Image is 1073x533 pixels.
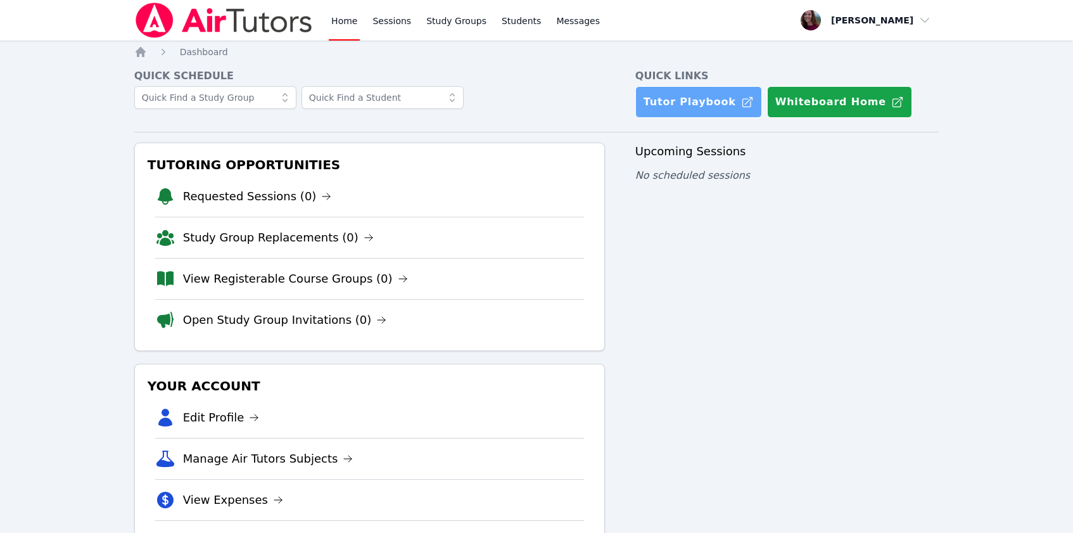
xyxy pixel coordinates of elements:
[183,270,408,288] a: View Registerable Course Groups (0)
[635,68,939,84] h4: Quick Links
[556,15,600,27] span: Messages
[145,153,594,176] h3: Tutoring Opportunities
[134,3,314,38] img: Air Tutors
[134,86,296,109] input: Quick Find a Study Group
[635,169,750,181] span: No scheduled sessions
[183,450,353,468] a: Manage Air Tutors Subjects
[183,188,332,205] a: Requested Sessions (0)
[183,229,374,247] a: Study Group Replacements (0)
[635,143,939,160] h3: Upcoming Sessions
[134,46,939,58] nav: Breadcrumb
[767,86,912,118] button: Whiteboard Home
[183,311,387,329] a: Open Study Group Invitations (0)
[183,491,283,509] a: View Expenses
[180,46,228,58] a: Dashboard
[145,375,594,397] h3: Your Account
[302,86,464,109] input: Quick Find a Student
[635,86,762,118] a: Tutor Playbook
[134,68,605,84] h4: Quick Schedule
[183,409,260,427] a: Edit Profile
[180,47,228,57] span: Dashboard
